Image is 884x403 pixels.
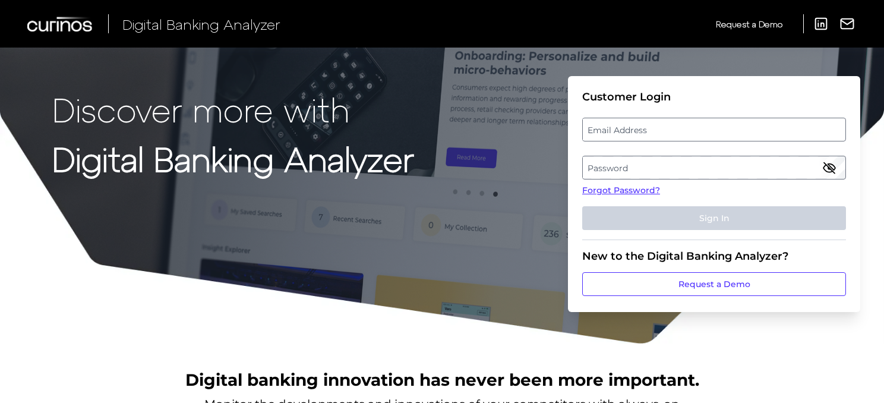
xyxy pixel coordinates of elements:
[582,272,846,296] a: Request a Demo
[582,184,846,197] a: Forgot Password?
[582,250,846,263] div: New to the Digital Banking Analyzer?
[716,19,782,29] span: Request a Demo
[582,206,846,230] button: Sign In
[27,17,94,32] img: Curinos
[583,157,845,178] label: Password
[52,90,414,128] p: Discover more with
[52,138,414,178] strong: Digital Banking Analyzer
[583,119,845,140] label: Email Address
[122,15,280,33] span: Digital Banking Analyzer
[582,90,846,103] div: Customer Login
[716,14,782,34] a: Request a Demo
[185,369,699,391] h2: Digital banking innovation has never been more important.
